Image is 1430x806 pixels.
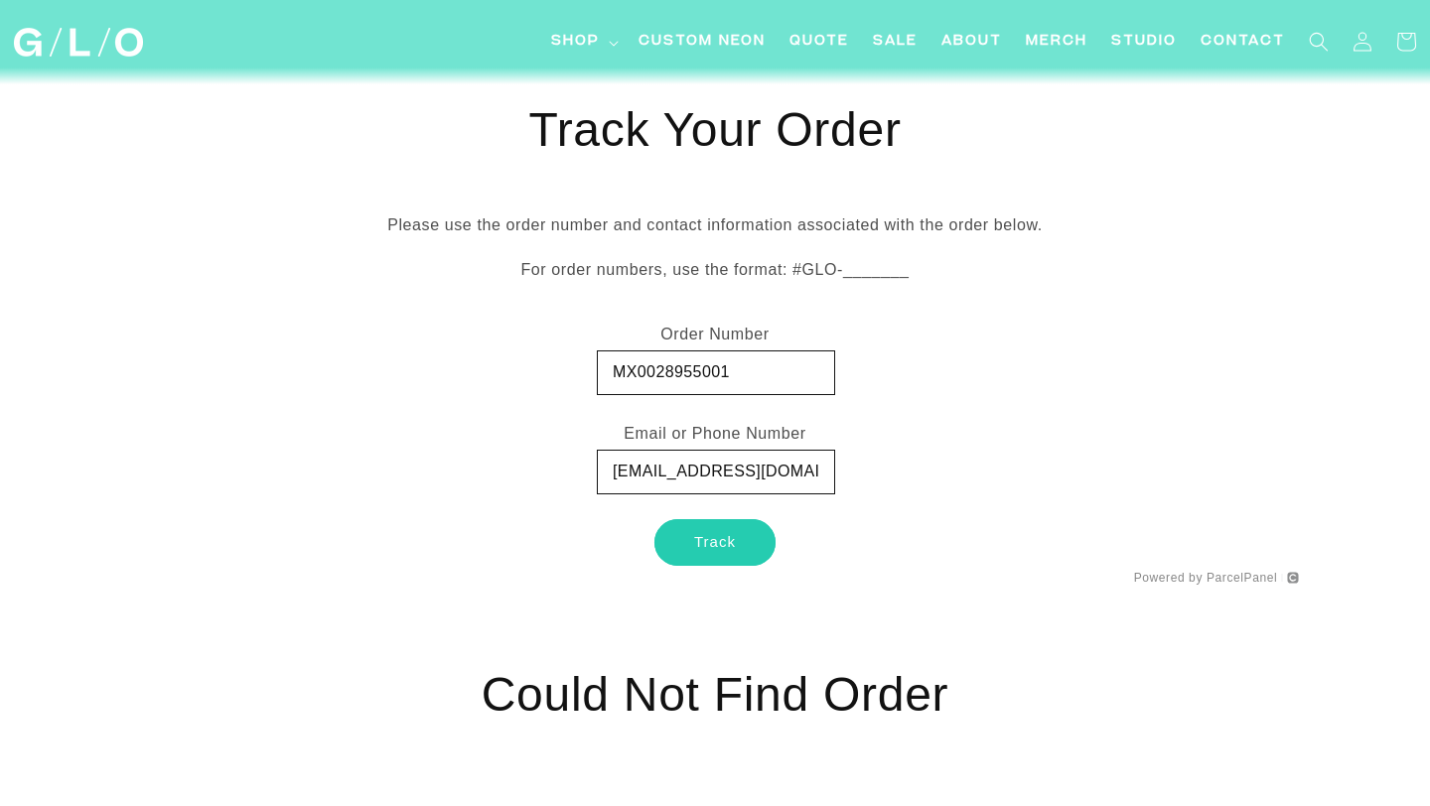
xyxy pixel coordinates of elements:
a: SALE [861,20,929,65]
span: About [941,32,1002,53]
div: Please use the order number and contact information associated with the order below. [131,192,1299,321]
a: GLO Studio [7,21,151,65]
img: GLO Studio [14,28,143,57]
a: About [929,20,1014,65]
span: Shop [551,32,600,53]
h1: Track Your Order [131,100,1299,160]
a: Studio [1099,20,1189,65]
p: For order numbers, use the format: #GLO-_______ [131,256,1299,285]
summary: Shop [539,20,627,65]
span: Email or Phone Number [624,425,805,442]
iframe: Chat Widget [1072,528,1430,806]
button: Track [654,519,776,566]
summary: Search [1297,20,1341,64]
span: Merch [1026,32,1087,53]
span: Custom Neon [639,32,766,53]
a: Quote [778,20,861,65]
h1: Could Not Find Order [131,645,1299,744]
span: Order Number [660,326,769,342]
span: Studio [1111,32,1177,53]
span: Quote [789,32,849,53]
span: SALE [873,32,918,53]
span: Contact [1201,32,1285,53]
a: Custom Neon [627,20,778,65]
a: Contact [1189,20,1297,65]
a: Merch [1014,20,1099,65]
